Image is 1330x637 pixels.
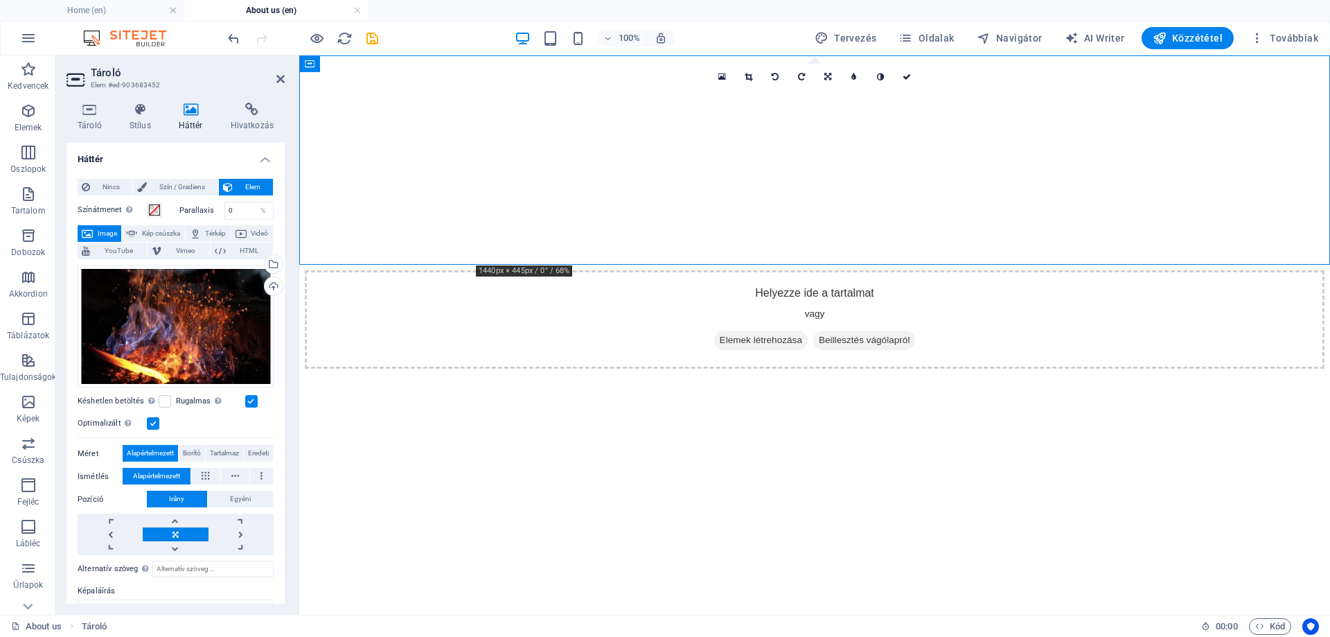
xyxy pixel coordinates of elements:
label: Méret [78,446,123,462]
button: HTML [211,243,273,259]
label: Képaláírás [78,583,274,600]
span: Elem [237,179,269,195]
p: Táblázatok [7,330,49,341]
div: % [254,202,273,219]
i: Visszavonás: Kép megváltoztatása (Ctrl+Z) [226,30,242,46]
span: HTML [230,243,269,259]
p: Kedvencek [8,80,48,91]
button: Kép csúszka [122,225,184,242]
button: undo [225,30,242,46]
button: Kód [1249,618,1291,635]
span: Tervezés [815,31,877,45]
a: Forgatás jobbra 90° [788,64,815,90]
span: Közzététel [1153,31,1223,45]
button: Borító [179,445,205,462]
button: Alapértelmezett [123,445,178,462]
span: Image [97,225,117,242]
button: Colors [218,600,233,617]
button: Közzététel [1142,27,1234,49]
a: Forgatás balra 90° [762,64,788,90]
h6: Munkamenet idő [1201,618,1238,635]
p: Elemek [15,122,42,133]
div: Helyezze ide a tartalmat [6,215,1025,313]
p: Tartalom [11,205,46,216]
input: Alternatív szöveg... [152,561,274,577]
span: Alapértelmezett [127,445,174,462]
button: Bold (Ctrl+B) [152,600,168,617]
span: Tartalmaz [210,445,239,462]
span: Tároló [82,618,107,635]
h4: Háttér [168,103,220,132]
p: Fejléc [17,496,39,507]
button: Alapértelmezett [123,468,190,485]
a: Vágási mód [736,64,762,90]
label: Ismétlés [78,469,123,485]
p: Akkordion [9,288,48,299]
span: Egyéni [230,491,251,507]
p: Lábléc [16,538,41,549]
h4: Háttér [66,143,285,168]
button: save [364,30,380,46]
span: 00 00 [1216,618,1237,635]
span: Nincs [94,179,128,195]
button: 100% [598,30,647,46]
p: Űrlapok [13,579,43,591]
i: Weboldal újratöltése [337,30,353,46]
label: Alternatív szöveg [78,561,152,577]
p: Csúszka [12,455,44,466]
label: Optimalizált [78,415,147,432]
a: Kattintson a kijelölés megszüntetéséhez. Dupla kattintás az oldalak megnyitásához [11,618,62,635]
span: Térkép [205,225,227,242]
label: Rugalmas [176,393,245,410]
h4: Hivatkozás [220,103,285,132]
button: YouTube [78,243,147,259]
p: Dobozok [11,247,45,258]
label: Színátmenet [78,202,147,218]
span: : [1225,621,1227,631]
nav: breadcrumb [82,618,107,635]
button: Oldalak [893,27,959,49]
button: Strikethrough [202,600,218,617]
label: Parallaxis [179,207,224,214]
img: Editor Logo [80,30,184,46]
h4: About us (en) [184,3,369,18]
h3: Elem #ed-903683452 [91,79,257,91]
i: Mentés (Ctrl+S) [364,30,380,46]
span: Oldalak [898,31,954,45]
button: Térkép [186,225,231,242]
button: Nincs [78,179,132,195]
button: Navigátor [971,27,1048,49]
button: AI Writer [1059,27,1130,49]
button: Paragraph Format [78,600,100,617]
span: Továbbiak [1250,31,1318,45]
p: Képek [17,413,40,424]
span: Eredeti [248,445,269,462]
button: Kattintson ide az előnézeti módból való kilépéshez és a szerkesztés folytatásához [308,30,325,46]
h2: Tároló [91,67,285,79]
span: Navigátor [977,31,1043,45]
button: Elem [219,179,273,195]
button: Szín / Gradiens [133,179,218,195]
button: Továbbiak [1245,27,1324,49]
span: Borító [183,445,201,462]
h4: Stílus [118,103,168,132]
button: Videó [231,225,273,242]
span: Videó [251,225,269,242]
button: Font Family [100,600,123,617]
p: Oszlopok [10,164,46,175]
span: YouTube [94,243,143,259]
span: AI Writer [1065,31,1125,45]
span: Elemek létrehozása [415,275,508,295]
span: Beillesztés vágólapról [514,275,616,295]
button: Italic (Ctrl+I) [168,600,185,617]
button: reload [336,30,353,46]
span: Szín / Gradiens [151,179,213,195]
span: Irány [169,491,184,507]
a: Megerősítés ( Ctrl ⏎ ) [894,64,920,90]
span: Vimeo [166,243,205,259]
button: Irány [147,491,207,507]
button: Underline (Ctrl+U) [185,600,202,617]
button: Egyéni [208,491,274,507]
span: Alapértelmezett [133,468,180,485]
a: Orientáció váltása [815,64,841,90]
